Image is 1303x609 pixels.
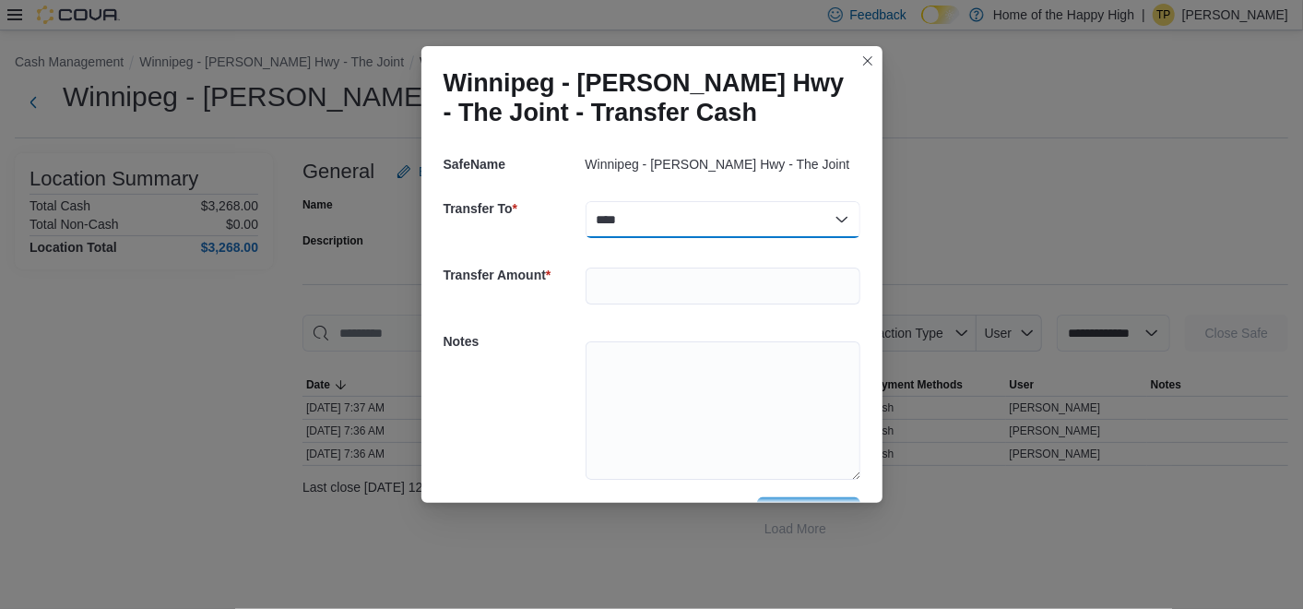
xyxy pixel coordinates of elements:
p: Winnipeg - [PERSON_NAME] Hwy - The Joint [586,157,850,172]
button: Closes this modal window [857,50,879,72]
h5: SafeName [444,146,582,183]
h5: Transfer To [444,190,582,227]
h1: Winnipeg - [PERSON_NAME] Hwy - The Joint - Transfer Cash [444,68,846,127]
h5: Notes [444,323,582,360]
h5: Transfer Amount [444,257,582,293]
